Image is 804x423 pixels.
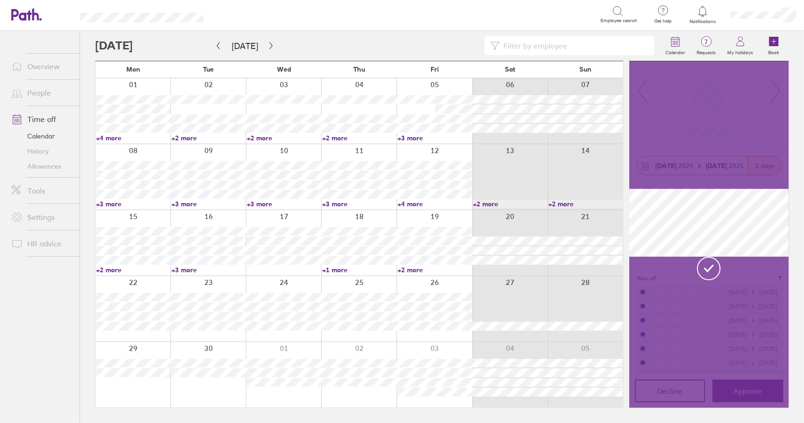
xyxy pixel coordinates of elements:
span: Employee search [601,18,637,24]
a: 7Requests [691,31,722,61]
input: Filter by employee [500,37,649,55]
span: Notifications [688,19,718,24]
a: People [4,83,80,102]
a: +2 more [548,200,623,208]
a: +2 more [398,266,472,274]
label: Calendar [660,47,691,56]
label: Book [763,47,785,56]
a: +4 more [96,134,171,142]
a: HR advice [4,234,80,253]
span: Sun [579,65,592,73]
a: My holidays [722,31,759,61]
a: +2 more [171,134,246,142]
a: Time off [4,110,80,129]
a: Settings [4,208,80,227]
a: +3 more [171,200,246,208]
a: +1 more [322,266,397,274]
a: +4 more [398,200,472,208]
a: +2 more [322,134,397,142]
span: Mon [126,65,140,73]
a: Calendar [660,31,691,61]
label: My holidays [722,47,759,56]
span: Get help [648,18,678,24]
a: +2 more [247,134,321,142]
label: Requests [691,47,722,56]
a: +2 more [473,200,547,208]
a: Notifications [688,5,718,24]
span: Thu [353,65,365,73]
button: [DATE] [224,38,266,54]
a: +3 more [398,134,472,142]
a: +2 more [96,266,171,274]
a: Book [759,31,789,61]
span: Sat [505,65,515,73]
span: Wed [277,65,291,73]
a: +3 more [247,200,321,208]
div: Search [229,10,253,18]
a: Tools [4,181,80,200]
a: History [4,144,80,159]
span: Fri [430,65,439,73]
span: 7 [691,38,722,46]
a: +3 more [96,200,171,208]
a: Calendar [4,129,80,144]
span: Tue [203,65,214,73]
a: +3 more [171,266,246,274]
a: Allowances [4,159,80,174]
a: +3 more [322,200,397,208]
a: Overview [4,57,80,76]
